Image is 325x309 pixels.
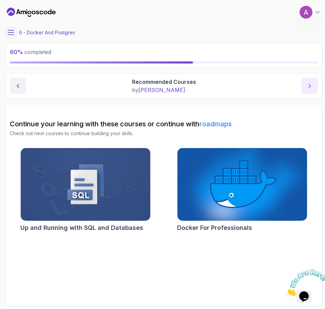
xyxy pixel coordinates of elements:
[20,223,143,233] h2: Up and Running with SQL and Databases
[19,29,75,36] p: 6 - Docker And Postgres
[283,267,325,299] iframe: chat widget
[10,119,318,129] h2: Continue your learning with these courses or continue with
[10,130,318,137] p: Check out next courses to continue building your skills.
[132,78,196,86] p: Recommended Courses
[199,120,232,128] a: roadmaps
[10,49,51,55] span: completed
[7,7,56,18] a: Dashboard
[177,148,307,233] a: Docker For Professionals cardDocker For Professionals
[10,49,23,55] span: 60 %
[300,6,312,19] img: user profile image
[20,148,151,233] a: Up and Running with SQL and Databases cardUp and Running with SQL and Databases
[177,148,307,221] img: Docker For Professionals card
[302,78,318,94] button: next content
[21,148,150,221] img: Up and Running with SQL and Databases card
[3,3,45,30] img: Chat attention grabber
[177,223,252,233] h2: Docker For Professionals
[299,5,321,19] button: user profile image
[138,87,185,93] span: [PERSON_NAME]
[132,86,196,94] p: by
[10,78,26,94] button: previous content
